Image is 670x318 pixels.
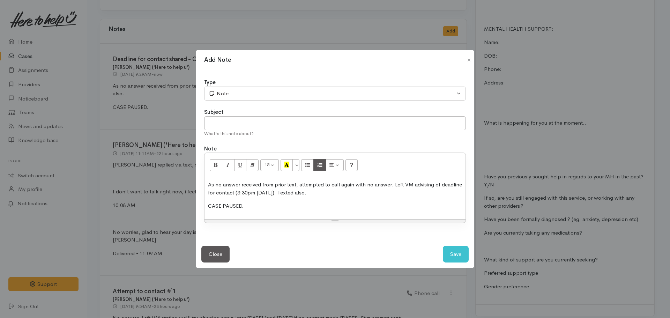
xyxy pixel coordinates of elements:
div: What's this note about? [204,130,466,137]
label: Subject [204,108,224,116]
button: Close [463,56,475,64]
label: Type [204,79,216,87]
div: Note [209,90,455,98]
p: As no answer received from prior text, attempted to call again with no answer. Left VM advising o... [208,181,462,197]
button: Font Size [260,159,279,171]
button: Paragraph [326,159,344,171]
button: Ordered list (CTRL+SHIFT+NUM8) [313,159,326,171]
button: Underline (CTRL+U) [234,159,247,171]
button: Close [201,246,230,263]
button: Italic (CTRL+I) [222,159,234,171]
button: Bold (CTRL+B) [210,159,222,171]
button: More Color [292,159,299,171]
h1: Add Note [204,56,231,65]
button: Unordered list (CTRL+SHIFT+NUM7) [301,159,314,171]
p: CASE PAUSED. [208,202,462,210]
label: Note [204,145,217,153]
button: Note [204,87,466,101]
span: 15 [265,162,269,168]
button: Help [345,159,358,171]
div: Resize [204,220,466,223]
button: Save [443,246,469,263]
button: Recent Color [281,159,293,171]
button: Remove Font Style (CTRL+\) [246,159,259,171]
